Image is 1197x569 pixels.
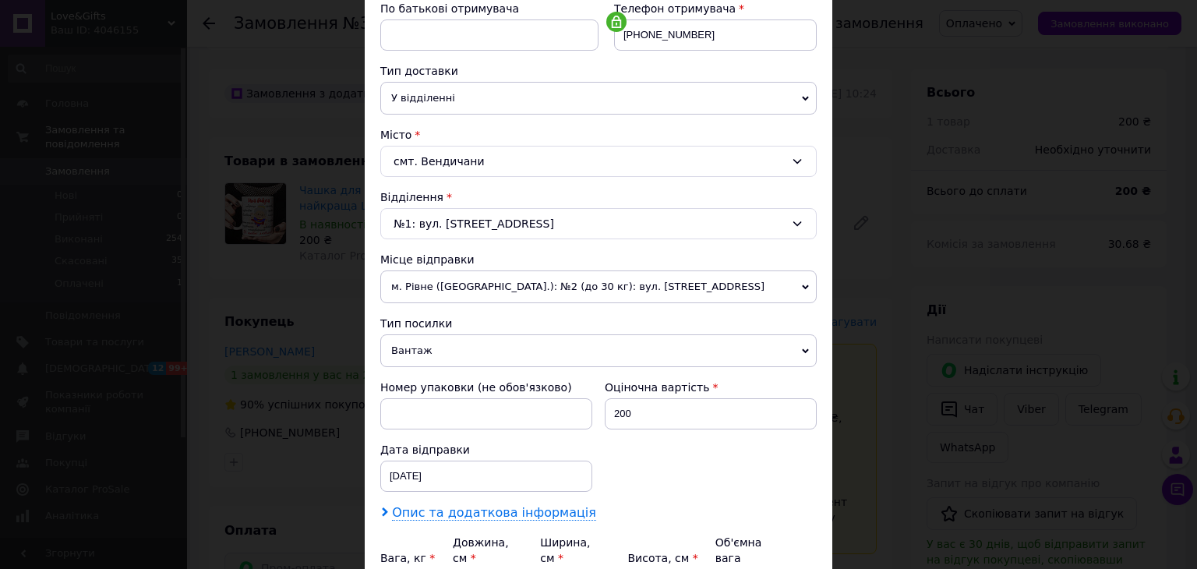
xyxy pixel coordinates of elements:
[380,146,817,177] div: смт. Вендичани
[380,270,817,303] span: м. Рівне ([GEOGRAPHIC_DATA].): №2 (до 30 кг): вул. [STREET_ADDRESS]
[540,536,590,564] label: Ширина, см
[392,505,596,521] span: Опис та додаткова інформація
[380,253,475,266] span: Місце відправки
[380,442,592,458] div: Дата відправки
[627,552,697,564] label: Висота, см
[380,127,817,143] div: Місто
[380,552,435,564] label: Вага, кг
[380,380,592,395] div: Номер упаковки (не обов'язково)
[380,208,817,239] div: №1: вул. [STREET_ADDRESS]
[380,334,817,367] span: Вантаж
[380,189,817,205] div: Відділення
[614,2,736,15] span: Телефон отримувача
[614,19,817,51] input: +380
[453,536,509,564] label: Довжина, см
[380,2,519,15] span: По батькові отримувача
[380,317,452,330] span: Тип посилки
[715,535,790,566] div: Об'ємна вага
[605,380,817,395] div: Оціночна вартість
[380,82,817,115] span: У відділенні
[380,65,458,77] span: Тип доставки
